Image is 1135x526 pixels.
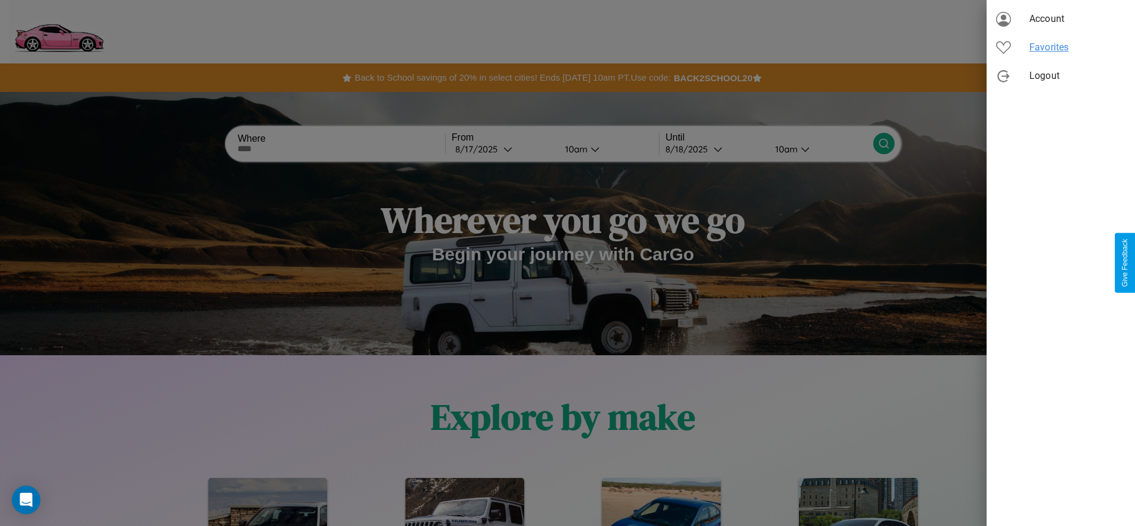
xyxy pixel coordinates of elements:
[1029,12,1126,26] span: Account
[1121,239,1129,287] div: Give Feedback
[12,486,40,514] div: Open Intercom Messenger
[987,62,1135,90] div: Logout
[1029,40,1126,55] span: Favorites
[1029,69,1126,83] span: Logout
[987,5,1135,33] div: Account
[987,33,1135,62] div: Favorites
